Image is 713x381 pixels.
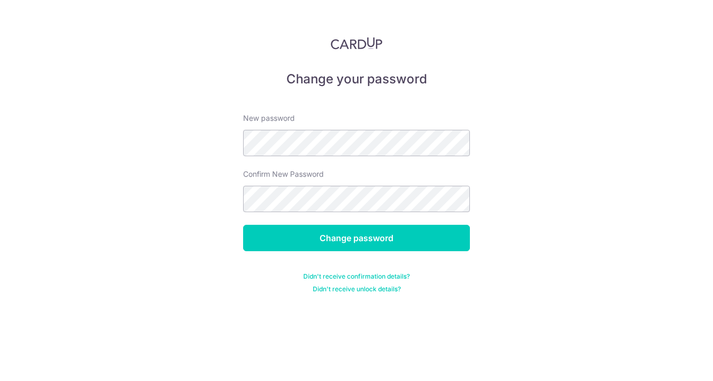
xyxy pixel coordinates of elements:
a: Didn't receive confirmation details? [303,272,410,281]
h5: Change your password [243,71,470,88]
img: CardUp Logo [331,37,382,50]
input: Change password [243,225,470,251]
a: Didn't receive unlock details? [313,285,401,293]
label: New password [243,113,295,123]
label: Confirm New Password [243,169,324,179]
